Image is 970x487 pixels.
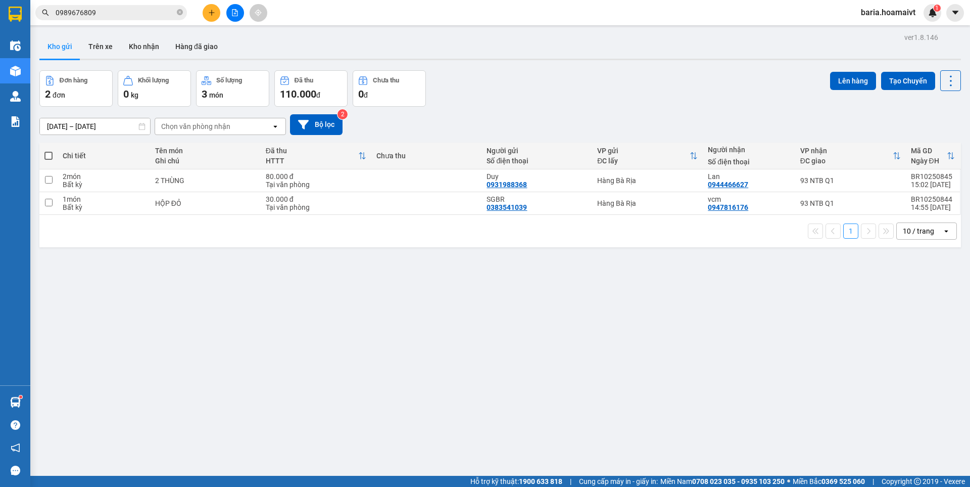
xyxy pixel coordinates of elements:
[274,70,348,107] button: Đã thu110.000đ
[708,146,790,154] div: Người nhận
[161,121,230,131] div: Chọn văn phòng nhận
[903,226,934,236] div: 10 / trang
[708,181,748,189] div: 0944466627
[266,147,358,155] div: Đã thu
[19,395,22,399] sup: 1
[208,9,215,16] span: plus
[56,7,175,18] input: Tìm tên, số ĐT hoặc mã đơn
[60,77,87,84] div: Đơn hàng
[123,88,129,100] span: 0
[821,477,865,485] strong: 0369 525 060
[881,72,935,90] button: Tạo Chuyến
[914,478,921,485] span: copyright
[231,9,238,16] span: file-add
[519,477,562,485] strong: 1900 633 818
[597,157,690,165] div: ĐC lấy
[800,199,901,207] div: 93 NTB Q1
[266,181,366,189] div: Tại văn phòng
[138,77,169,84] div: Khối lượng
[872,476,874,487] span: |
[266,157,358,165] div: HTTT
[942,227,950,235] svg: open
[131,91,138,99] span: kg
[592,143,703,169] th: Toggle SortBy
[911,203,955,211] div: 14:55 [DATE]
[266,172,366,181] div: 80.000 đ
[692,477,785,485] strong: 0708 023 035 - 0935 103 250
[800,147,893,155] div: VP nhận
[216,77,242,84] div: Số lượng
[11,443,20,453] span: notification
[570,476,571,487] span: |
[155,147,256,155] div: Tên món
[63,203,144,211] div: Bất kỳ
[121,34,167,59] button: Kho nhận
[10,116,21,127] img: solution-icon
[951,8,960,17] span: caret-down
[487,147,587,155] div: Người gửi
[203,4,220,22] button: plus
[911,181,955,189] div: 15:02 [DATE]
[708,195,790,203] div: vcm
[579,476,658,487] span: Cung cấp máy in - giấy in:
[708,158,790,166] div: Số điện thoại
[708,172,790,181] div: Lan
[42,9,49,16] span: search
[597,147,690,155] div: VP gửi
[177,9,183,15] span: close-circle
[11,466,20,475] span: message
[40,118,150,135] input: Select a date range.
[800,157,893,165] div: ĐC giao
[209,91,223,99] span: món
[843,224,858,239] button: 1
[787,479,790,483] span: ⚪️
[946,4,964,22] button: caret-down
[316,91,320,99] span: đ
[250,4,267,22] button: aim
[911,157,947,165] div: Ngày ĐH
[373,77,399,84] div: Chưa thu
[906,143,960,169] th: Toggle SortBy
[708,203,748,211] div: 0947816176
[226,4,244,22] button: file-add
[904,32,938,43] div: ver 1.8.146
[155,176,256,185] div: 2 THÙNG
[266,195,366,203] div: 30.000 đ
[911,172,955,181] div: BR10250845
[364,91,368,99] span: đ
[793,476,865,487] span: Miền Bắc
[10,397,21,408] img: warehouse-icon
[358,88,364,100] span: 0
[63,195,144,203] div: 1 món
[795,143,906,169] th: Toggle SortBy
[830,72,876,90] button: Lên hàng
[928,8,937,17] img: icon-new-feature
[934,5,941,12] sup: 1
[63,172,144,181] div: 2 món
[487,172,587,181] div: Duy
[337,109,348,119] sup: 2
[271,122,279,130] svg: open
[470,476,562,487] span: Hỗ trợ kỹ thuật:
[261,143,371,169] th: Toggle SortBy
[9,7,22,22] img: logo-vxr
[800,176,901,185] div: 93 NTB Q1
[911,147,947,155] div: Mã GD
[63,181,144,189] div: Bất kỳ
[295,77,313,84] div: Đã thu
[255,9,262,16] span: aim
[118,70,191,107] button: Khối lượng0kg
[11,420,20,430] span: question-circle
[853,6,924,19] span: baria.hoamaivt
[155,199,256,207] div: HỘP ĐỎ
[290,114,343,135] button: Bộ lọc
[196,70,269,107] button: Số lượng3món
[280,88,316,100] span: 110.000
[376,152,477,160] div: Chưa thu
[10,91,21,102] img: warehouse-icon
[597,176,698,185] div: Hàng Bà Rịa
[202,88,207,100] span: 3
[266,203,366,211] div: Tại văn phòng
[155,157,256,165] div: Ghi chú
[10,66,21,76] img: warehouse-icon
